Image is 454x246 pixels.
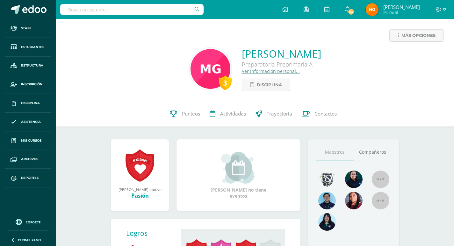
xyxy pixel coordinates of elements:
[21,26,31,31] span: Staff
[401,30,436,41] span: Más opciones
[354,144,391,160] a: Compañeros
[5,113,51,131] a: Asistencia
[60,4,204,15] input: Busca un usuario...
[5,19,51,38] a: Staff
[18,238,42,242] span: Cerrar panel
[318,171,336,188] img: 4abef1baa9f9c615e7dcd655a649c899.png
[117,192,162,199] div: Pasión
[5,131,51,150] a: Mis cursos
[21,157,38,162] span: Archivos
[242,68,300,74] a: Ver información personal...
[5,94,51,113] a: Disciplina
[314,110,337,117] span: Contactos
[220,110,246,117] span: Actividades
[21,119,41,124] span: Asistencia
[165,101,205,127] a: Punteos
[5,169,51,187] a: Reportes
[383,4,420,10] span: [PERSON_NAME]
[257,79,282,91] span: Disciplina
[117,187,162,192] div: [PERSON_NAME] obtuvo
[345,192,363,209] img: 793c0cca7fcd018feab202218d1df9f6.png
[219,75,232,90] div: 3
[383,10,420,15] span: Mi Perfil
[251,101,297,127] a: Trayectoria
[191,49,230,89] img: 8b45d069d7a0fbd76c24b0207e9f6257.png
[345,171,363,188] img: 02fa173381f6881204a99c4513886d03.png
[221,152,256,184] img: event_small.png
[126,229,176,238] div: Logros
[5,38,51,57] a: Estudiantes
[26,220,41,224] span: Soporte
[242,60,321,68] div: Preparatoria Preprimaria A
[318,192,336,209] img: 8f174f9ec83d682dfb8124fd4ef1c5f7.png
[316,144,354,160] a: Maestros
[8,217,48,226] a: Soporte
[21,45,44,50] span: Estudiantes
[182,110,200,117] span: Punteos
[348,8,355,15] span: 54
[207,152,270,199] div: [PERSON_NAME] no tiene eventos
[242,47,321,60] a: [PERSON_NAME]
[372,171,389,188] img: 55x55
[5,75,51,94] a: Inscripción
[297,101,342,127] a: Contactos
[21,82,42,87] span: Inscripción
[389,29,444,42] a: Más opciones
[21,138,41,143] span: Mis cursos
[21,101,40,106] span: Disciplina
[205,101,251,127] a: Actividades
[21,175,39,180] span: Reportes
[318,213,336,231] img: d19080f2c8c7820594ba88805777092c.png
[5,57,51,75] a: Estructura
[242,79,290,91] a: Disciplina
[267,110,292,117] span: Trayectoria
[5,150,51,169] a: Archivos
[372,192,389,209] img: 55x55
[21,63,43,68] span: Estructura
[366,3,378,16] img: 5ab026cfe20b66e6dbc847002bf25bcf.png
